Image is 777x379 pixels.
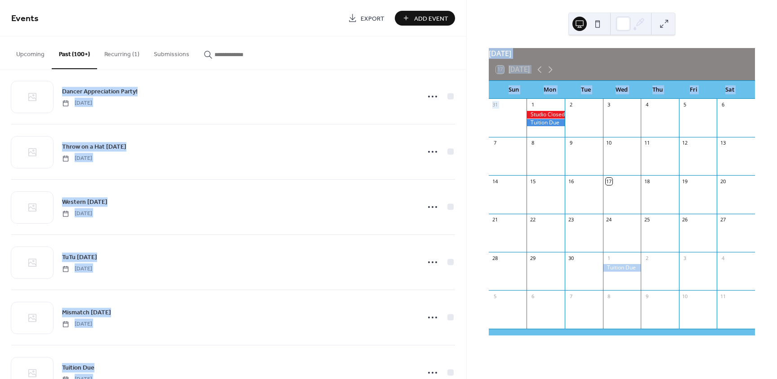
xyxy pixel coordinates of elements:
[62,253,97,262] span: TuTu [DATE]
[147,36,196,68] button: Submissions
[529,140,536,146] div: 8
[341,11,391,26] a: Export
[682,293,688,300] div: 10
[676,81,712,99] div: Fri
[682,140,688,146] div: 12
[606,293,612,300] div: 8
[491,140,498,146] div: 7
[719,140,726,146] div: 13
[491,216,498,223] div: 21
[62,307,111,317] a: Mismatch [DATE]
[62,308,111,317] span: Mismatch [DATE]
[62,252,97,262] a: TuTu [DATE]
[529,178,536,185] div: 15
[62,362,94,373] a: Tuition Due
[606,140,612,146] div: 10
[532,81,568,99] div: Mon
[567,178,574,185] div: 16
[62,363,94,373] span: Tuition Due
[682,178,688,185] div: 19
[529,216,536,223] div: 22
[643,140,650,146] div: 11
[568,81,604,99] div: Tue
[643,101,650,108] div: 4
[643,216,650,223] div: 25
[491,255,498,261] div: 28
[496,81,532,99] div: Sun
[606,216,612,223] div: 24
[529,255,536,261] div: 29
[606,255,612,261] div: 1
[603,264,641,272] div: Tuition Due
[682,255,688,261] div: 3
[527,111,565,119] div: Studio Closed - Labor Day
[11,10,39,27] span: Events
[97,36,147,68] button: Recurring (1)
[567,140,574,146] div: 9
[52,36,97,69] button: Past (100+)
[643,293,650,300] div: 9
[62,320,92,328] span: [DATE]
[491,101,498,108] div: 31
[62,198,107,207] span: Western [DATE]
[719,255,726,261] div: 4
[62,197,107,207] a: Western [DATE]
[606,178,612,185] div: 17
[62,265,92,273] span: [DATE]
[395,11,455,26] button: Add Event
[719,178,726,185] div: 20
[719,101,726,108] div: 6
[712,81,748,99] div: Sat
[62,141,126,152] a: Throw on a Hat [DATE]
[62,87,138,97] span: Dancer Appreciation Party!
[529,101,536,108] div: 1
[682,101,688,108] div: 5
[567,216,574,223] div: 23
[62,154,92,163] span: [DATE]
[567,101,574,108] div: 2
[643,178,650,185] div: 18
[643,255,650,261] div: 2
[62,210,92,218] span: [DATE]
[62,99,92,107] span: [DATE]
[489,48,755,59] div: [DATE]
[682,216,688,223] div: 26
[606,101,612,108] div: 3
[491,178,498,185] div: 14
[361,14,384,23] span: Export
[567,255,574,261] div: 30
[719,293,726,300] div: 11
[491,293,498,300] div: 5
[529,293,536,300] div: 6
[719,216,726,223] div: 27
[640,81,676,99] div: Thu
[9,36,52,68] button: Upcoming
[567,293,574,300] div: 7
[527,119,565,127] div: Tuition Due
[414,14,448,23] span: Add Event
[604,81,640,99] div: Wed
[62,86,138,97] a: Dancer Appreciation Party!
